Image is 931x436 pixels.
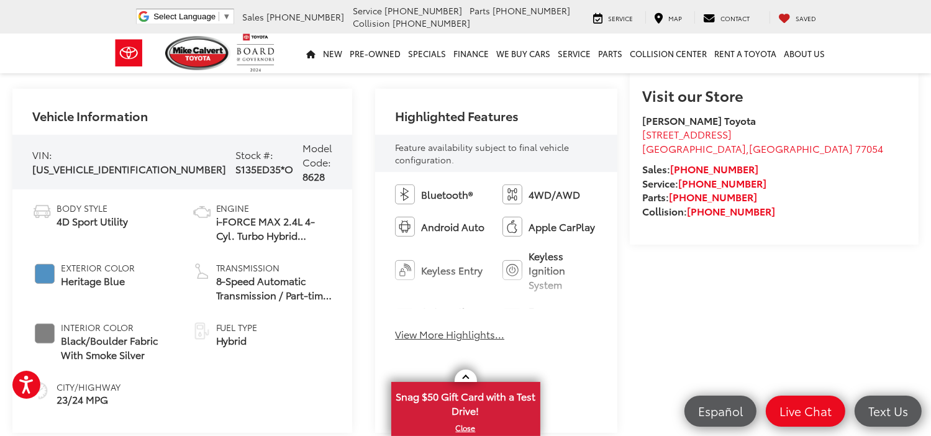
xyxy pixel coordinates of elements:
[32,147,52,161] span: VIN:
[669,14,683,23] span: Map
[405,34,450,73] a: Specials
[711,34,781,73] a: Rent a Toyota
[642,113,756,127] strong: [PERSON_NAME] Toyota
[669,189,757,204] a: [PHONE_NUMBER]
[645,11,692,24] a: Map
[642,204,775,218] strong: Collision:
[862,403,914,419] span: Text Us
[773,403,838,419] span: Live Chat
[35,264,55,284] span: #5091C3
[61,334,173,362] span: Black/Boulder Fabric With Smoke Silver
[555,34,595,73] a: Service
[609,14,634,23] span: Service
[529,220,595,234] span: Apple CarPlay
[32,381,52,401] img: Fuel Economy
[678,176,766,190] a: [PHONE_NUMBER]
[855,141,883,155] span: 77054
[153,12,230,21] a: Select Language​
[235,161,293,176] span: S135ED35*O
[320,34,347,73] a: New
[57,214,128,229] span: 4D Sport Utility
[353,17,391,29] span: Collision
[855,396,922,427] a: Text Us
[642,127,732,141] span: [STREET_ADDRESS]
[303,34,320,73] a: Home
[216,334,258,348] span: Hybrid
[502,217,522,237] img: Apple CarPlay
[642,141,883,155] span: ,
[395,141,569,166] span: Feature availability subject to final vehicle configuration.
[302,140,332,169] span: Model Code:
[595,34,627,73] a: Parts
[165,36,231,70] img: Mike Calvert Toyota
[106,33,152,73] img: Toyota
[749,141,853,155] span: [GEOGRAPHIC_DATA]
[153,12,216,21] span: Select Language
[450,34,493,73] a: Finance
[61,274,135,288] span: Heritage Blue
[395,217,415,237] img: Android Auto
[235,147,273,161] span: Stock #:
[32,161,226,176] span: [US_VEHICLE_IDENTIFICATION_NUMBER]
[302,169,325,183] span: 8628
[493,4,571,17] span: [PHONE_NUMBER]
[222,12,230,21] span: ▼
[627,34,711,73] a: Collision Center
[393,17,471,29] span: [PHONE_NUMBER]
[216,214,333,243] span: i-FORCE MAX 2.4L 4-Cyl. Turbo Hybrid Powertrain
[642,141,746,155] span: [GEOGRAPHIC_DATA]
[642,127,883,155] a: [STREET_ADDRESS] [GEOGRAPHIC_DATA],[GEOGRAPHIC_DATA] 77054
[502,184,522,204] img: 4WD/AWD
[721,14,750,23] span: Contact
[642,161,758,176] strong: Sales:
[692,403,749,419] span: Español
[57,393,120,407] span: 23/24 MPG
[529,188,580,202] span: 4WD/AWD
[216,261,333,274] span: Transmission
[670,161,758,176] a: [PHONE_NUMBER]
[61,321,173,334] span: Interior Color
[694,11,760,24] a: Contact
[421,188,473,202] span: Bluetooth®
[57,202,128,214] span: Body Style
[470,4,491,17] span: Parts
[684,396,756,427] a: Español
[353,4,383,17] span: Service
[796,14,817,23] span: Saved
[385,4,463,17] span: [PHONE_NUMBER]
[395,184,415,204] img: Bluetooth®
[216,202,333,214] span: Engine
[216,321,258,334] span: Fuel Type
[687,204,775,218] a: [PHONE_NUMBER]
[781,34,829,73] a: About Us
[642,176,766,190] strong: Service:
[347,34,405,73] a: Pre-Owned
[642,189,757,204] strong: Parts:
[766,396,845,427] a: Live Chat
[243,11,265,23] span: Sales
[770,11,826,24] a: My Saved Vehicles
[61,261,135,274] span: Exterior Color
[393,383,539,421] span: Snag $50 Gift Card with a Test Drive!
[395,327,504,342] button: View More Highlights...
[584,11,643,24] a: Service
[57,381,120,393] span: City/Highway
[216,274,333,302] span: 8-Speed Automatic Transmission / Part-time 4-Wheel Drive
[529,249,597,292] span: Keyless Ignition System
[421,220,484,234] span: Android Auto
[493,34,555,73] a: WE BUY CARS
[395,109,519,122] h2: Highlighted Features
[267,11,345,23] span: [PHONE_NUMBER]
[642,87,906,103] h2: Visit our Store
[35,324,55,343] span: #808080
[32,109,148,122] h2: Vehicle Information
